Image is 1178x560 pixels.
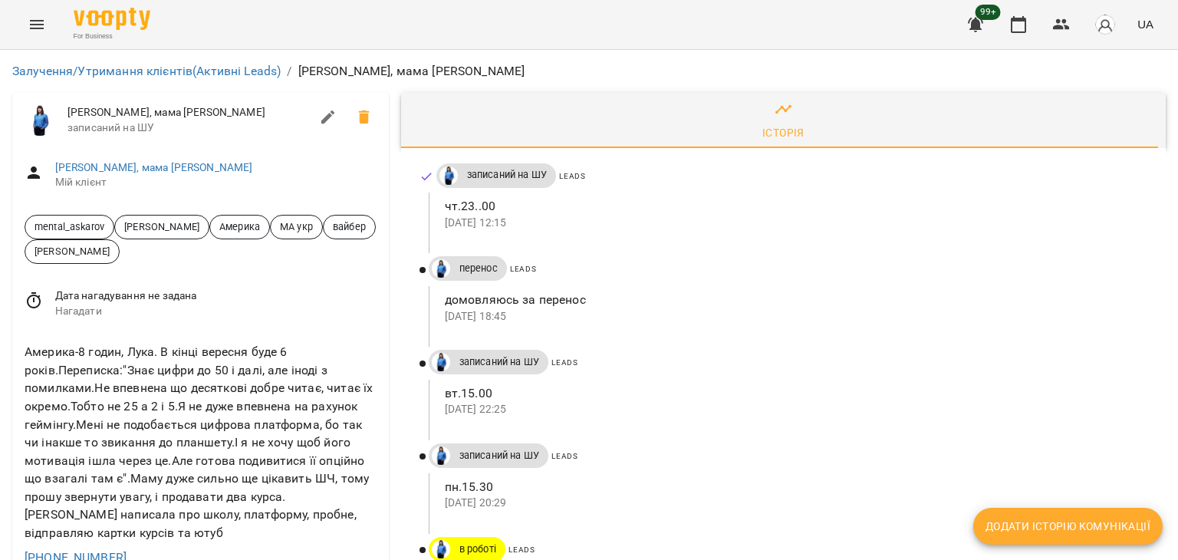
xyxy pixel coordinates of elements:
[445,478,1141,496] p: пн.15.30
[986,517,1150,535] span: Додати історію комунікації
[432,540,450,558] img: Дащенко Аня
[287,62,291,81] li: /
[298,62,525,81] p: [PERSON_NAME], мама [PERSON_NAME]
[25,105,55,136] img: Дащенко Аня
[445,496,1141,511] p: [DATE] 20:29
[551,358,578,367] span: Leads
[210,219,269,234] span: Америка
[510,265,537,273] span: Leads
[1094,14,1116,35] img: avatar_s.png
[74,8,150,30] img: Voopty Logo
[551,452,578,460] span: Leads
[976,5,1001,20] span: 99+
[12,64,281,78] a: Залучення/Утримання клієнтів(Активні Leads)
[450,262,507,275] span: перенос
[432,259,450,278] img: Дащенко Аня
[432,353,450,371] img: Дащенко Аня
[429,353,450,371] a: Дащенко Аня
[55,304,377,319] span: Нагадати
[450,355,548,369] span: записаний на ШУ
[559,172,586,180] span: Leads
[1137,16,1153,32] span: UA
[458,168,556,182] span: записаний на ШУ
[429,259,450,278] a: Дащенко Аня
[55,175,377,190] span: Мій клієнт
[445,402,1141,417] p: [DATE] 22:25
[973,508,1163,545] button: Додати історію комунікації
[450,542,505,556] span: в роботі
[115,219,209,234] span: [PERSON_NAME]
[445,197,1141,216] p: чт.23..00
[445,216,1141,231] p: [DATE] 12:15
[445,291,1141,309] p: домовляюсь за перенос
[432,446,450,465] img: Дащенко Аня
[429,540,450,558] a: Дащенко Аня
[508,545,535,554] span: Leads
[25,219,114,234] span: mental_askarov
[67,120,310,136] span: записаний на ШУ
[74,31,150,41] span: For Business
[18,6,55,43] button: Menu
[21,340,380,545] div: Америка-8 годин, Лука. В кінці вересня буде 6 років.Переписка:"Знає цифри до 50 і далі, але іноді...
[271,219,322,234] span: МА укр
[436,166,458,185] a: Дащенко Аня
[324,219,375,234] span: вайбер
[762,124,805,142] div: Історія
[1131,10,1160,38] button: UA
[25,244,119,259] span: [PERSON_NAME]
[12,62,1166,81] nav: breadcrumb
[445,309,1141,324] p: [DATE] 18:45
[55,161,253,173] a: [PERSON_NAME], мама [PERSON_NAME]
[445,384,1141,403] p: вт.15.00
[439,166,458,185] img: Дащенко Аня
[67,105,310,120] span: [PERSON_NAME], мама [PERSON_NAME]
[55,288,377,304] span: Дата нагадування не задана
[429,446,450,465] a: Дащенко Аня
[450,449,548,463] span: записаний на ШУ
